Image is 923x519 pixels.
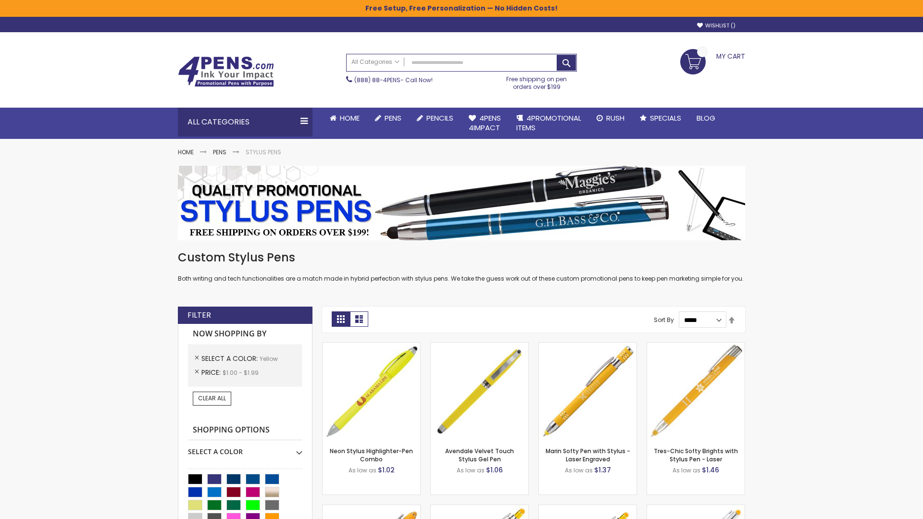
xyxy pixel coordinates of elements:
[431,505,528,513] a: Phoenix Softy Brights with Stylus Pen - Laser-Yellow
[187,310,211,321] strong: Filter
[457,466,485,474] span: As low as
[178,250,745,265] h1: Custom Stylus Pens
[351,58,399,66] span: All Categories
[539,505,636,513] a: Phoenix Softy Brights Gel with Stylus Pen - Laser-Yellow
[673,466,700,474] span: As low as
[378,465,395,475] span: $1.02
[589,108,632,129] a: Rush
[697,22,736,29] a: Wishlist
[647,343,745,440] img: Tres-Chic Softy Brights with Stylus Pen - Laser-Yellow
[223,369,259,377] span: $1.00 - $1.99
[323,342,420,350] a: Neon Stylus Highlighter-Pen Combo-Yellow
[367,108,409,129] a: Pens
[354,76,433,84] span: - Call Now!
[632,108,689,129] a: Specials
[347,54,404,70] a: All Categories
[461,108,509,139] a: 4Pens4impact
[340,113,360,123] span: Home
[539,343,636,440] img: Marin Softy Pen with Stylus - Laser Engraved-Yellow
[260,355,278,363] span: Yellow
[246,148,281,156] strong: Stylus Pens
[349,466,376,474] span: As low as
[330,447,413,463] a: Neon Stylus Highlighter-Pen Combo
[188,324,302,344] strong: Now Shopping by
[565,466,593,474] span: As low as
[322,108,367,129] a: Home
[178,56,274,87] img: 4Pens Custom Pens and Promotional Products
[539,342,636,350] a: Marin Softy Pen with Stylus - Laser Engraved-Yellow
[385,113,401,123] span: Pens
[509,108,589,139] a: 4PROMOTIONALITEMS
[213,148,226,156] a: Pens
[178,166,745,240] img: Stylus Pens
[201,368,223,377] span: Price
[431,343,528,440] img: Avendale Velvet Touch Stylus Gel Pen-Yellow
[409,108,461,129] a: Pencils
[188,440,302,457] div: Select A Color
[654,316,674,324] label: Sort By
[654,447,738,463] a: Tres-Chic Softy Brights with Stylus Pen - Laser
[193,392,231,405] a: Clear All
[650,113,681,123] span: Specials
[445,447,514,463] a: Avendale Velvet Touch Stylus Gel Pen
[647,342,745,350] a: Tres-Chic Softy Brights with Stylus Pen - Laser-Yellow
[188,420,302,441] strong: Shopping Options
[431,342,528,350] a: Avendale Velvet Touch Stylus Gel Pen-Yellow
[702,465,719,475] span: $1.46
[469,113,501,133] span: 4Pens 4impact
[606,113,624,123] span: Rush
[426,113,453,123] span: Pencils
[323,343,420,440] img: Neon Stylus Highlighter-Pen Combo-Yellow
[486,465,503,475] span: $1.06
[647,505,745,513] a: Tres-Chic Softy with Stylus Top Pen - ColorJet-Yellow
[323,505,420,513] a: Ellipse Softy Brights with Stylus Pen - Laser-Yellow
[516,113,581,133] span: 4PROMOTIONAL ITEMS
[594,465,611,475] span: $1.37
[198,394,226,402] span: Clear All
[201,354,260,363] span: Select A Color
[497,72,577,91] div: Free shipping on pen orders over $199
[546,447,630,463] a: Marin Softy Pen with Stylus - Laser Engraved
[332,311,350,327] strong: Grid
[178,148,194,156] a: Home
[697,113,715,123] span: Blog
[178,108,312,136] div: All Categories
[354,76,400,84] a: (888) 88-4PENS
[689,108,723,129] a: Blog
[178,250,745,283] div: Both writing and tech functionalities are a match made in hybrid perfection with stylus pens. We ...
